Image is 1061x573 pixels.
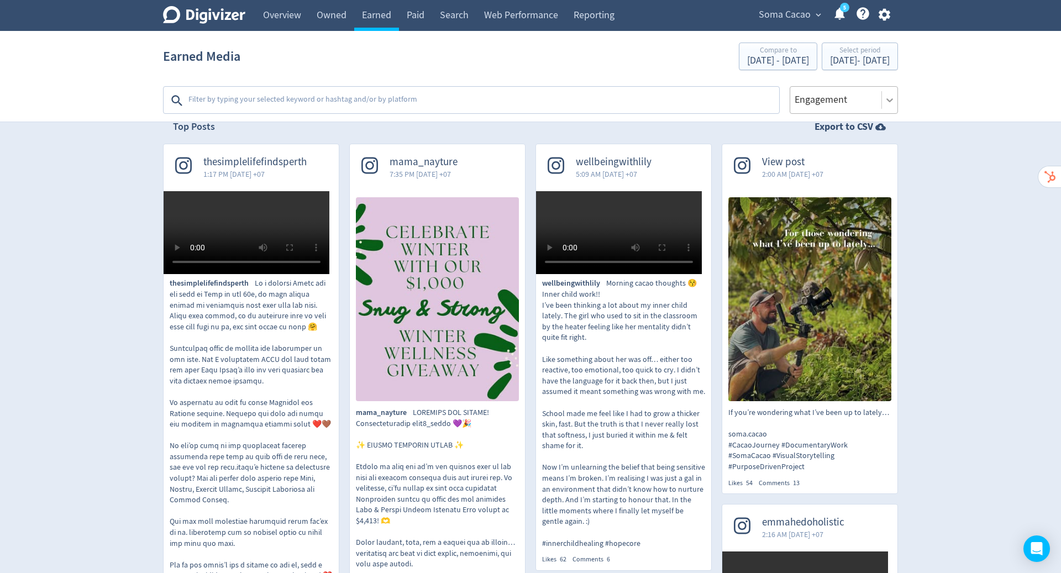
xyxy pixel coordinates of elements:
button: Soma Cacao [755,6,824,24]
span: 7:35 PM [DATE] +07 [390,169,458,180]
span: expand_more [813,10,823,20]
button: Compare to[DATE] - [DATE] [739,43,817,70]
h1: Earned Media [163,39,240,74]
p: Message from Hugo, sent 10h ago [20,40,163,50]
span: wellbeingwithlily [542,278,606,289]
a: 5 [840,3,849,12]
p: If you’re wondering what I’ve been up to lately… soma.cacao #CacaoJourney #DocumentaryWork #SomaC... [728,407,891,472]
button: Select period[DATE]- [DATE] [822,43,898,70]
span: 13 [793,479,800,487]
span: Soma Cacao [759,6,811,24]
span: 5:09 AM [DATE] +07 [576,169,652,180]
div: [DATE] - [DATE] [747,56,809,66]
strong: Export to CSV [815,120,873,134]
span: emmahedoholistic [762,516,844,529]
h2: Top Posts [173,120,215,134]
span: mama_nayture [390,156,458,169]
img: GIVEAWAY NOW CLOSED! Congratulations hoff2_marsh 💜🎉 ✨ WINTER GIVEAWAY ALERT ✨ Winter is here and ... [356,197,519,401]
a: View post2:00 AM [DATE] +07If you’re wondering what I’ve been up to lately… soma.cacao #CacaoJour... [722,144,897,487]
div: Compare to [747,46,809,56]
span: mama_nayture [356,407,413,418]
div: Likes [542,555,572,564]
div: Likes [728,479,759,488]
div: Comments [572,555,616,564]
span: thesimplelifefindsperth [170,278,255,289]
span: View post [762,156,823,169]
p: Hi [PERSON_NAME] 👋🏽 Looking for performance insights? How can I help? [20,29,163,40]
span: 1:17 PM [DATE] +07 [203,169,307,180]
div: [DATE] - [DATE] [830,56,890,66]
span: thesimplelifefindsperth [203,156,307,169]
a: wellbeingwithlily5:09 AM [DATE] +07wellbeingwithlilyMorning cacao thoughts 😚 Inner child work!! I... [536,144,711,564]
span: 2:00 AM [DATE] +07 [762,169,823,180]
span: 2:16 AM [DATE] +07 [762,529,844,540]
div: Open Intercom Messenger [1023,535,1050,562]
span: wellbeingwithlily [576,156,652,169]
span: 54 [746,479,753,487]
p: Morning cacao thoughts 😚 Inner child work!! I’ve been thinking a lot about my inner child lately.... [542,278,705,549]
span: 62 [560,555,566,564]
span: 6 [607,555,610,564]
img: If you’re wondering what I’ve been up to lately… soma.cacao #CacaoJourney #DocumentaryWork #SomaC... [728,197,891,401]
text: 5 [843,4,846,12]
div: Select period [830,46,890,56]
div: Comments [759,479,806,488]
